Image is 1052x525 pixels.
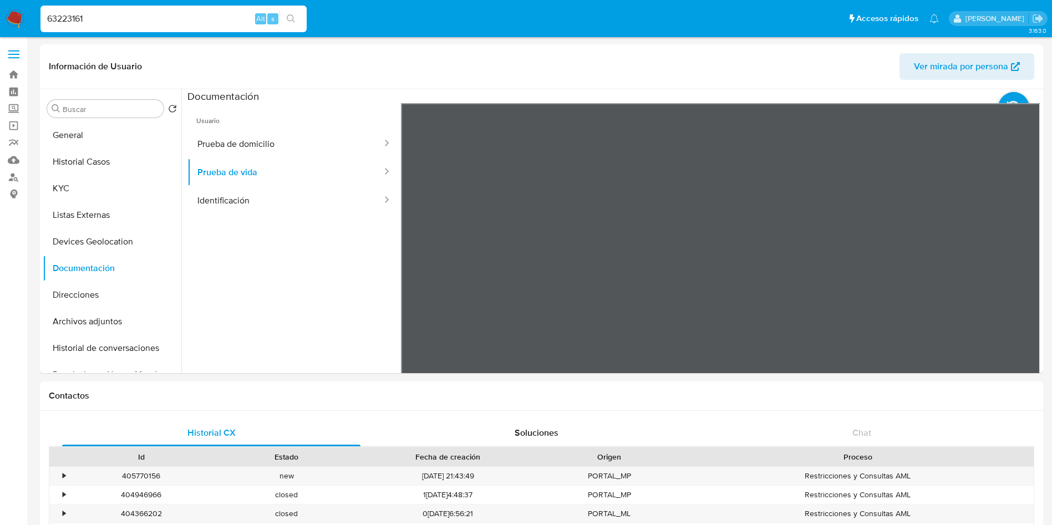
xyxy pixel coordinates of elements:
div: 405770156 [69,467,214,485]
div: PORTAL_MP [537,486,682,504]
div: • [63,471,65,481]
div: new [214,467,359,485]
span: Historial CX [187,426,236,439]
span: s [271,13,275,24]
div: PORTAL_MP [537,467,682,485]
button: Buscar [52,104,60,113]
div: Restricciones y Consultas AML [682,467,1034,485]
a: Salir [1032,13,1044,24]
button: Volver al orden por defecto [168,104,177,116]
h1: Información de Usuario [49,61,142,72]
div: 404366202 [77,508,206,519]
div: Estado [222,451,352,462]
div: Origen [545,451,674,462]
span: Alt [256,13,265,24]
button: Historial de conversaciones [43,335,181,361]
button: Devices Geolocation [43,228,181,255]
span: Ver mirada por persona [914,53,1008,80]
div: [DATE] 21:43:49 [359,467,537,485]
span: Chat [852,426,871,439]
div: Id [77,451,206,462]
div: 404946966 [77,490,206,500]
button: Historial Casos [43,149,181,175]
button: search-icon [279,11,302,27]
span: Soluciones [515,426,558,439]
button: Documentación [43,255,181,282]
button: KYC [43,175,181,202]
button: General [43,122,181,149]
div: Restricciones y Consultas AML [682,486,1034,504]
a: Notificaciones [929,14,939,23]
button: Direcciones [43,282,181,308]
button: Listas Externas [43,202,181,228]
button: Ver mirada por persona [899,53,1034,80]
div: closed [214,486,359,504]
button: Archivos adjuntos [43,308,181,335]
button: Restricciones Nuevo Mundo [43,361,181,388]
span: Accesos rápidos [856,13,918,24]
div: Restricciones y Consultas AML [682,504,1034,523]
div: Proceso [690,451,1026,462]
div: closed [214,504,359,523]
div: 1[DATE]4:48:37 [359,486,537,504]
input: Buscar [63,104,159,114]
input: Buscar usuario o caso... [40,12,307,26]
div: • [63,508,65,519]
h1: Contactos [49,390,1034,401]
div: PORTAL_ML [537,504,682,523]
div: Fecha de creación [367,451,529,462]
div: 0[DATE]6:56:21 [359,504,537,523]
div: • [63,490,65,500]
p: ivonne.perezonofre@mercadolibre.com.mx [965,13,1028,24]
